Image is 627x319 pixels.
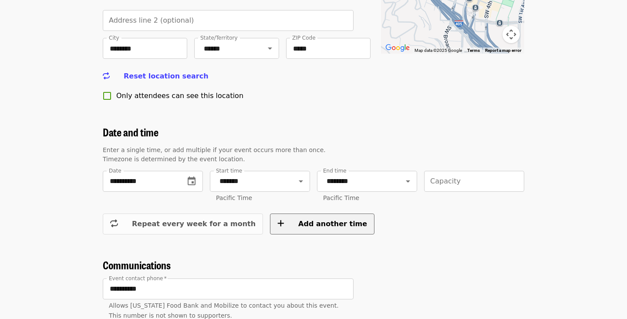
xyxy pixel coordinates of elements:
[270,214,374,234] button: Add another time
[181,171,202,192] button: change date
[286,38,371,59] input: ZIP Code
[216,168,242,173] label: Start time
[103,278,354,299] input: Event contact phone
[277,219,284,228] i: plus icon
[383,42,412,54] img: Google
[124,72,209,80] span: Reset location search
[424,171,524,192] input: Capacity
[109,276,167,281] label: Event contact phone
[103,72,110,80] i: repeat icon
[415,48,462,53] span: Map data ©2025 Google
[467,48,480,53] a: Terms (opens in new tab)
[383,42,412,54] a: Open this area in Google Maps (opens a new window)
[103,257,171,272] span: Communications
[103,214,263,234] button: Repeat every week for a month
[216,193,304,203] div: Pacific Time
[116,91,243,101] span: Only attendees can see this location
[485,48,522,53] a: Report a map error
[103,146,326,163] span: Enter a single time, or add multiple if your event occurs more than once. Timezone is determined ...
[200,35,238,41] label: State/Territory
[103,10,354,31] input: Address line 2 (optional)
[402,175,414,187] button: Open
[323,193,411,203] div: Pacific Time
[103,38,187,59] input: City
[298,220,367,228] span: Add another time
[103,66,209,87] button: Reset location search
[109,168,121,173] label: Date
[132,220,256,228] span: Repeat every week for a month
[292,35,316,41] label: ZIP Code
[502,26,520,43] button: Map camera controls
[295,175,307,187] button: Open
[110,219,118,228] i: repeat icon
[103,124,158,139] span: Date and time
[109,35,119,41] label: City
[323,168,347,173] label: End time
[264,42,276,54] button: Open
